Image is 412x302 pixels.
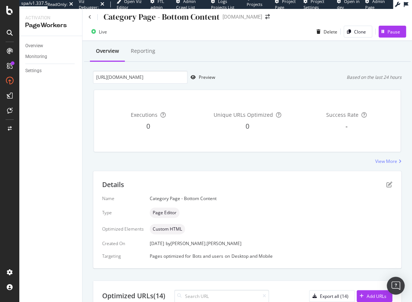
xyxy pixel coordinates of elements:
span: 0 [146,122,150,131]
div: Category Page - Bottom Content [150,195,392,202]
div: Targeting [102,253,144,259]
div: [DATE] [150,240,392,247]
input: Preview your optimization on a URL [93,71,188,84]
div: Type [102,209,144,216]
span: Executions [131,111,158,118]
div: Name [102,195,144,202]
div: arrow-right-arrow-left [265,14,270,19]
span: - [346,122,348,131]
div: Delete [324,29,337,35]
span: Success Rate [326,111,359,118]
span: Page Editor [153,211,176,215]
button: Export all (14) [309,290,355,302]
div: Clone [354,29,366,35]
div: by [PERSON_NAME].[PERSON_NAME] [166,240,241,247]
div: Reporting [131,47,155,55]
button: Preview [188,71,215,83]
button: Clone [344,26,372,38]
div: Overview [25,42,43,50]
div: Pages optimized for on [150,253,392,259]
div: pen-to-square [386,181,392,187]
div: Export all (14) [320,293,348,299]
div: Activation [25,15,76,21]
div: Add URLs [367,293,386,299]
div: Bots and users [192,253,223,259]
a: View More [375,158,402,164]
div: Pause [387,29,400,35]
div: Details [102,180,124,190]
a: Click to go back [88,15,91,19]
div: View More [375,158,397,164]
div: Settings [25,67,42,75]
div: Live [99,29,107,35]
span: Projects List [247,1,262,13]
span: Custom HTML [153,227,182,231]
div: [DOMAIN_NAME] [223,13,262,20]
div: Open Intercom Messenger [387,277,405,295]
div: Optimized Elements [102,226,144,232]
div: PageWorkers [25,21,76,30]
div: Created On [102,240,144,247]
div: Desktop and Mobile [231,253,273,259]
div: Based on the last 24 hours [347,74,402,80]
div: Category Page - Bottom Content [104,11,220,23]
span: 0 [246,122,249,131]
button: Add URLs [357,290,392,302]
a: Monitoring [25,53,77,61]
div: neutral label [150,208,179,218]
a: Settings [25,67,77,75]
div: Optimized URLs (14) [102,291,165,301]
div: Preview [199,74,215,80]
span: Unique URLs Optimized [214,111,273,118]
div: Monitoring [25,53,47,61]
div: ReadOnly: [48,1,68,7]
button: Delete [314,26,337,38]
div: neutral label [150,224,185,234]
button: Pause [379,26,406,38]
div: Overview [96,47,119,55]
a: Overview [25,42,77,50]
